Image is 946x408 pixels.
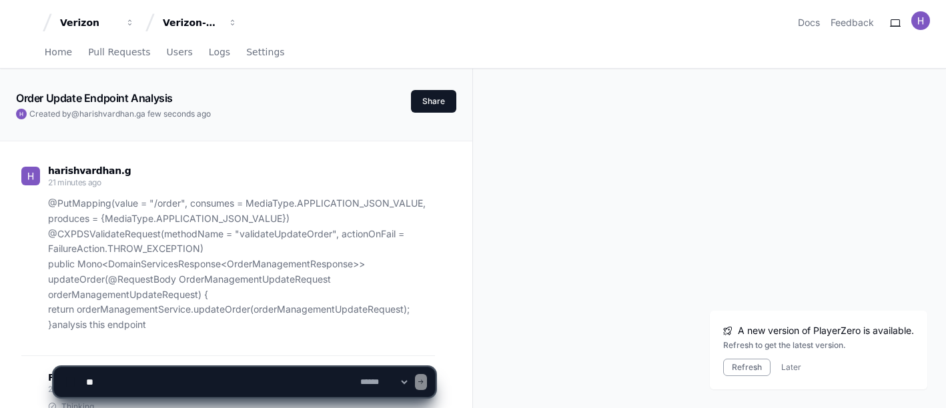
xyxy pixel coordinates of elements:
[71,109,79,119] span: @
[60,16,117,29] div: Verizon
[167,37,193,68] a: Users
[903,364,939,400] iframe: Open customer support
[48,165,131,176] span: harishvardhan.g
[831,16,874,29] button: Feedback
[163,16,220,29] div: Verizon-Clarify-Order-Management
[55,11,140,35] button: Verizon
[798,16,820,29] a: Docs
[16,109,27,119] img: ACg8ocLP8oxJ0EN4w4jw_aoblMRvhB2iYSmTUC3XeFbT4sYd1xVnxg=s96-c
[738,324,914,337] span: A new version of PlayerZero is available.
[209,37,230,68] a: Logs
[16,91,173,105] app-text-character-animate: Order Update Endpoint Analysis
[209,48,230,56] span: Logs
[246,37,284,68] a: Settings
[781,362,801,373] button: Later
[141,109,211,119] span: a few seconds ago
[48,196,435,333] p: @PutMapping(value = "/order", consumes = MediaType.APPLICATION_JSON_VALUE, produces = {MediaType....
[157,11,243,35] button: Verizon-Clarify-Order-Management
[48,177,101,187] span: 21 minutes ago
[88,37,150,68] a: Pull Requests
[723,359,771,376] button: Refresh
[88,48,150,56] span: Pull Requests
[79,109,141,119] span: harishvardhan.g
[246,48,284,56] span: Settings
[411,90,456,113] button: Share
[723,340,914,351] div: Refresh to get the latest version.
[167,48,193,56] span: Users
[45,37,72,68] a: Home
[45,48,72,56] span: Home
[21,167,40,185] img: ACg8ocLP8oxJ0EN4w4jw_aoblMRvhB2iYSmTUC3XeFbT4sYd1xVnxg=s96-c
[29,109,211,119] span: Created by
[911,11,930,30] img: ACg8ocLP8oxJ0EN4w4jw_aoblMRvhB2iYSmTUC3XeFbT4sYd1xVnxg=s96-c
